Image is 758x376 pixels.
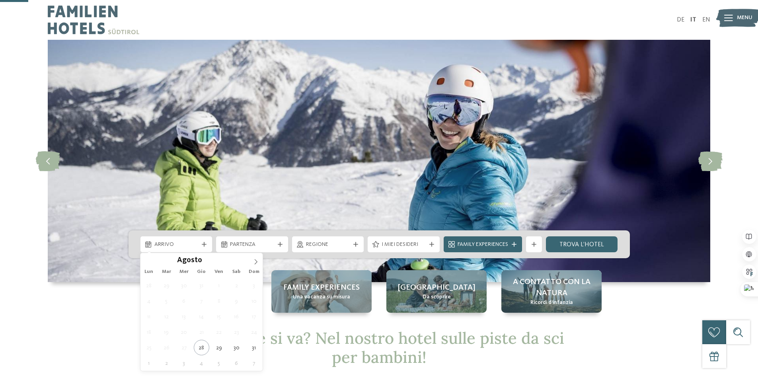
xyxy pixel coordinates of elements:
[194,328,564,367] span: Dov’è che si va? Nel nostro hotel sulle piste da sci per bambini!
[154,241,199,249] span: Arrivo
[202,256,228,264] input: Year
[194,309,209,324] span: Agosto 14, 2025
[141,355,157,371] span: Settembre 1, 2025
[737,14,752,22] span: Menu
[194,278,209,293] span: Luglio 31, 2025
[141,340,157,355] span: Agosto 25, 2025
[211,278,227,293] span: Agosto 1, 2025
[230,241,274,249] span: Partenza
[194,340,209,355] span: Agosto 28, 2025
[501,270,602,313] a: Hotel sulle piste da sci per bambini: divertimento senza confini A contatto con la natura Ricordi...
[229,340,244,355] span: Agosto 30, 2025
[159,355,174,371] span: Settembre 2, 2025
[193,269,210,275] span: Gio
[386,270,487,313] a: Hotel sulle piste da sci per bambini: divertimento senza confini [GEOGRAPHIC_DATA] Da scoprire
[229,324,244,340] span: Agosto 23, 2025
[546,236,618,252] a: trova l’hotel
[229,278,244,293] span: Agosto 2, 2025
[423,293,451,301] span: Da scoprire
[690,17,696,23] a: IT
[176,293,192,309] span: Agosto 6, 2025
[140,269,158,275] span: Lun
[228,269,245,275] span: Sab
[194,293,209,309] span: Agosto 7, 2025
[398,282,475,293] span: [GEOGRAPHIC_DATA]
[210,269,228,275] span: Ven
[176,278,192,293] span: Luglio 30, 2025
[175,269,193,275] span: Mer
[159,278,174,293] span: Luglio 29, 2025
[306,241,350,249] span: Regione
[176,309,192,324] span: Agosto 13, 2025
[159,324,174,340] span: Agosto 19, 2025
[141,324,157,340] span: Agosto 18, 2025
[530,299,573,307] span: Ricordi d’infanzia
[141,293,157,309] span: Agosto 4, 2025
[229,309,244,324] span: Agosto 16, 2025
[176,324,192,340] span: Agosto 20, 2025
[211,340,227,355] span: Agosto 29, 2025
[194,355,209,371] span: Settembre 4, 2025
[246,324,262,340] span: Agosto 24, 2025
[229,355,244,371] span: Settembre 6, 2025
[246,340,262,355] span: Agosto 31, 2025
[158,269,175,275] span: Mar
[283,282,360,293] span: Family experiences
[159,293,174,309] span: Agosto 5, 2025
[509,277,594,299] span: A contatto con la natura
[176,355,192,371] span: Settembre 3, 2025
[246,355,262,371] span: Settembre 7, 2025
[159,309,174,324] span: Agosto 12, 2025
[246,309,262,324] span: Agosto 17, 2025
[293,293,350,301] span: Una vacanza su misura
[211,309,227,324] span: Agosto 15, 2025
[211,293,227,309] span: Agosto 8, 2025
[458,241,508,249] span: Family Experiences
[177,257,202,265] span: Agosto
[229,293,244,309] span: Agosto 9, 2025
[677,17,684,23] a: DE
[246,293,262,309] span: Agosto 10, 2025
[48,40,710,282] img: Hotel sulle piste da sci per bambini: divertimento senza confini
[211,324,227,340] span: Agosto 22, 2025
[245,269,263,275] span: Dom
[141,309,157,324] span: Agosto 11, 2025
[141,278,157,293] span: Luglio 28, 2025
[382,241,426,249] span: I miei desideri
[702,17,710,23] a: EN
[246,278,262,293] span: Agosto 3, 2025
[159,340,174,355] span: Agosto 26, 2025
[176,340,192,355] span: Agosto 27, 2025
[194,324,209,340] span: Agosto 21, 2025
[211,355,227,371] span: Settembre 5, 2025
[271,270,372,313] a: Hotel sulle piste da sci per bambini: divertimento senza confini Family experiences Una vacanza s...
